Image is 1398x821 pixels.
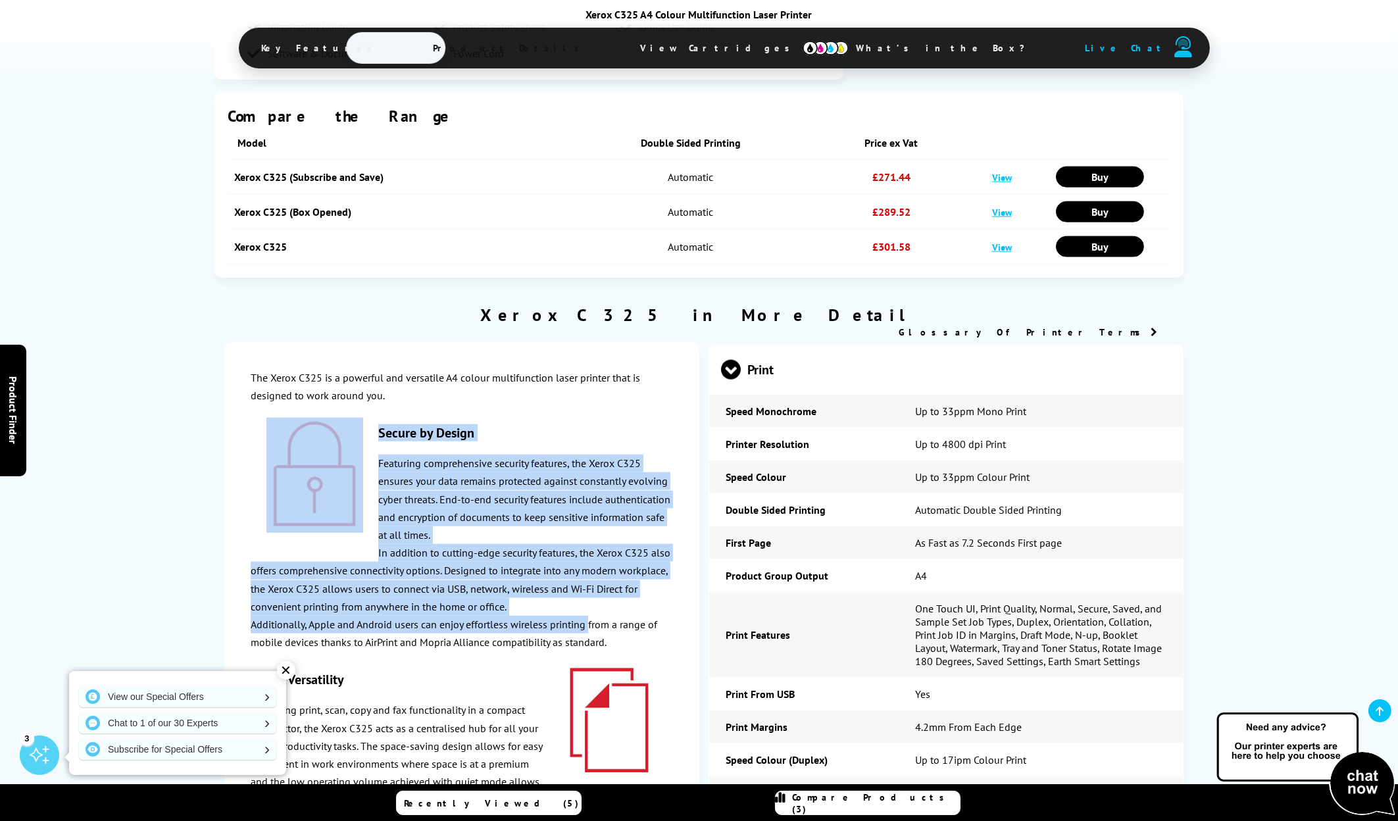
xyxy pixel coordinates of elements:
span: Product Details [414,32,607,64]
td: Up to 33ppm Mono Print [899,395,1183,428]
td: Up to 17ipm Mono Print [899,776,1183,809]
td: Speed Colour (Duplex) [709,743,899,776]
p: Featuring comprehensive security features, the Xerox C325 ensures your data remains protected aga... [251,455,673,544]
td: £289.52 [815,195,967,230]
td: £301.58 [815,230,967,264]
td: Print Features [709,592,899,678]
td: First Page [709,526,899,559]
a: Xerox C325 (Box Opened) [234,205,351,218]
a: View our Special Offers [79,686,276,707]
td: Product Group Output [709,559,899,592]
img: cmyk-icon.svg [803,41,849,55]
p: Additionally, Apple and Android users can enjoy effortless wireless printing from a range of mobi... [251,616,673,651]
td: Speed Monochrome [709,395,899,428]
img: xerox-red-security-icon-180.png [266,418,362,530]
th: Price ex Vat [815,126,967,160]
td: £271.44 [815,160,967,195]
td: Automatic [566,160,816,195]
td: One Touch UI, Print Quality, Normal, Secure, Saved, and Sample Set Job Types, Duplex, Orientation... [899,592,1183,678]
th: Double Sided Printing [566,126,816,160]
td: Up to 4800 dpi Print [899,428,1183,460]
td: 4.2mm From Each Edge [899,710,1183,743]
a: Chat to 1 of our 30 Experts [79,712,276,734]
td: As Fast as 7.2 Seconds First page [899,526,1183,559]
a: View [992,241,1012,253]
span: Print [721,345,1171,395]
a: Buy [1056,201,1144,222]
a: Recently Viewed (5) [396,791,582,815]
td: Print From USB [709,678,899,710]
img: user-headset-duotone.svg [1174,36,1193,57]
h3: 4-in-1 Versatility [251,671,673,688]
p: Delivering print, scan, copy and fax functionality in a compact form factor, the Xerox C325 acts ... [251,701,673,809]
div: Compare the Range [228,106,1170,126]
td: Speed Colour [709,460,899,493]
div: ✕ [277,661,295,680]
h2: Xerox C325 in More Detail [214,304,1184,326]
td: Yes [899,678,1183,710]
td: Automatic [566,230,816,264]
span: Recently Viewed (5) [405,797,580,809]
span: Product Finder [7,377,20,445]
td: Print Margins [709,710,899,743]
img: Open Live Chat window [1214,710,1398,818]
a: Xerox C325 [234,240,287,253]
h3: Secure by Design [251,424,673,441]
a: View [992,206,1012,218]
td: Double Sided Printing [709,493,899,526]
img: xerox-red-duplex-print-icon-180.png [561,664,657,777]
span: Live Chat [1086,42,1167,54]
a: Compare Products (3) [775,791,961,815]
a: Glossary Of Printer Terms [899,326,1157,338]
div: Xerox C325 A4 Colour Multifunction Laser Printer [239,8,1160,21]
div: 3 [20,731,34,745]
p: In addition to cutting-edge security features, the Xerox C325 also offers comprehensive connectiv... [251,544,673,616]
a: Xerox C325 (Subscribe and Save) [234,170,384,184]
span: Compare Products (3) [793,791,960,815]
a: Buy [1056,236,1144,257]
td: Printer Resolution [709,428,899,460]
p: The Xerox C325 is a powerful and versatile A4 colour multifunction laser printer that is designed... [251,369,673,405]
th: Model [228,126,566,160]
td: Automatic Double Sided Printing [899,493,1183,526]
a: Subscribe for Special Offers [79,739,276,760]
td: Speed Monochrome (Duplex) [709,776,899,809]
span: Key Features [242,32,399,64]
a: Buy [1056,166,1144,187]
td: Automatic [566,195,816,230]
td: Up to 17ipm Colour Print [899,743,1183,776]
span: View Cartridges [621,31,822,65]
td: Up to 33ppm Colour Print [899,460,1183,493]
td: A4 [899,559,1183,592]
span: What’s in the Box? [837,32,1058,64]
a: View [992,171,1012,184]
